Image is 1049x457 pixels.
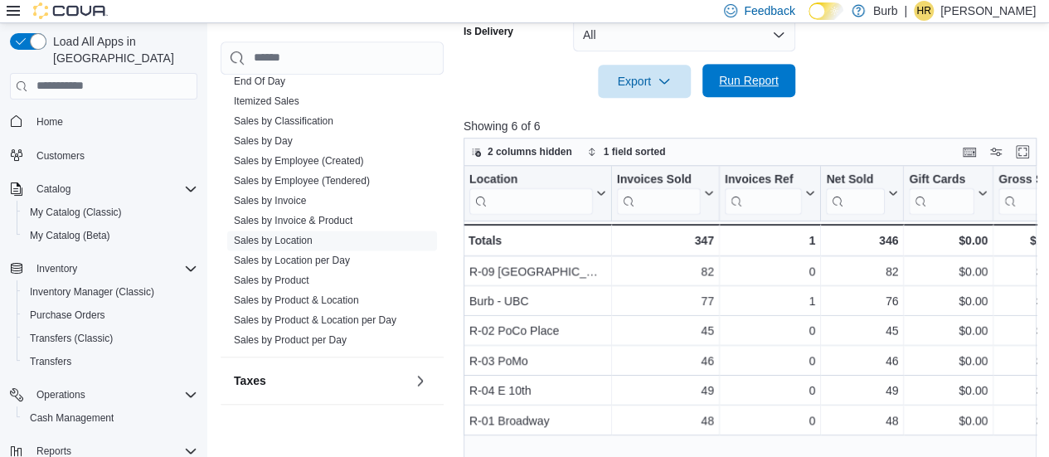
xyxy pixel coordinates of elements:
span: Export [608,65,681,98]
span: Sales by Classification [234,114,333,128]
a: My Catalog (Classic) [23,202,129,222]
p: [PERSON_NAME] [940,1,1036,21]
a: Sales by Invoice & Product [234,215,352,226]
div: 0 [725,381,815,401]
button: Catalog [30,179,77,199]
a: Sales by Employee (Created) [234,155,364,167]
div: $0.00 [909,321,988,341]
p: Showing 6 of 6 [464,118,1042,134]
span: Sales by Invoice [234,194,306,207]
span: Load All Apps in [GEOGRAPHIC_DATA] [46,33,197,66]
span: Transfers (Classic) [23,328,197,348]
span: Catalog [30,179,197,199]
span: Home [36,115,63,129]
div: 347 [617,231,714,250]
button: Enter fullscreen [1013,142,1032,162]
button: Operations [3,383,204,406]
div: Location [469,172,593,187]
span: Inventory [36,262,77,275]
span: 1 field sorted [604,145,666,158]
a: Inventory Manager (Classic) [23,282,161,302]
div: R-01 Broadway [469,411,606,430]
button: Customers [3,143,204,168]
button: Operations [30,385,92,405]
span: Sales by Day [234,134,293,148]
button: Inventory [30,259,84,279]
div: 0 [725,411,815,430]
p: | [904,1,907,21]
a: Sales by Employee (Tendered) [234,175,370,187]
div: R-04 E 10th [469,381,606,401]
button: Inventory Manager (Classic) [17,280,204,304]
span: Purchase Orders [23,305,197,325]
div: Harsha Ramasamy [914,1,934,21]
button: Home [3,109,204,134]
span: Inventory [30,259,197,279]
a: Sales by Product per Day [234,334,347,346]
a: Customers [30,146,91,166]
span: Catalog [36,182,70,196]
div: 45 [617,321,714,341]
a: My Catalog (Beta) [23,226,117,246]
div: Net Sold [826,172,885,214]
span: HR [916,1,930,21]
div: 1 [725,231,815,250]
span: Sales by Invoice & Product [234,214,352,227]
a: Sales by Product [234,275,309,286]
span: Transfers (Classic) [30,332,113,345]
div: 0 [725,321,815,341]
div: 346 [826,231,898,250]
label: Is Delivery [464,25,513,38]
div: $0.00 [909,381,988,401]
div: R-02 PoCo Place [469,321,606,341]
span: Cash Management [30,411,114,425]
span: Transfers [23,352,197,372]
span: My Catalog (Beta) [30,229,110,242]
button: 1 field sorted [580,142,673,162]
span: Customers [30,145,197,166]
button: 2 columns hidden [464,142,579,162]
div: R-03 PoMo [469,351,606,371]
span: Sales by Product [234,274,309,287]
div: 77 [617,291,714,311]
span: Transfers [30,355,71,368]
div: Invoices Sold [617,172,701,187]
p: Burb [873,1,898,21]
div: R-09 [GEOGRAPHIC_DATA] [469,261,606,281]
button: Inventory [3,257,204,280]
button: Transfers (Classic) [17,327,204,350]
div: 76 [826,291,898,311]
img: Cova [33,2,108,19]
span: Operations [30,385,197,405]
div: Location [469,172,593,214]
button: Cash Management [17,406,204,430]
a: Sales by Classification [234,115,333,127]
span: Sales by Product per Day [234,333,347,347]
div: 48 [826,411,898,430]
button: Taxes [234,372,407,389]
span: Sales by Product & Location per Day [234,314,396,327]
button: Export [598,65,691,98]
span: Itemized Sales [234,95,299,108]
a: Sales by Location [234,235,313,246]
span: Cash Management [23,408,197,428]
div: 0 [725,261,815,281]
button: Net Sold [826,172,898,214]
div: $0.00 [909,231,988,250]
div: $0.00 [909,351,988,371]
div: $0.00 [909,411,988,430]
a: Sales by Product & Location per Day [234,314,396,326]
div: 0 [725,351,815,371]
span: My Catalog (Beta) [23,226,197,246]
span: Inventory Manager (Classic) [30,285,154,299]
span: My Catalog (Classic) [23,202,197,222]
span: 2 columns hidden [488,145,572,158]
div: $0.00 [909,261,988,281]
span: Sales by Location [234,234,313,247]
span: Run Report [719,72,779,89]
span: Purchase Orders [30,309,105,322]
button: Display options [986,142,1006,162]
span: Sales by Location per Day [234,254,350,267]
div: 1 [725,291,815,311]
button: Transfers [17,350,204,373]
